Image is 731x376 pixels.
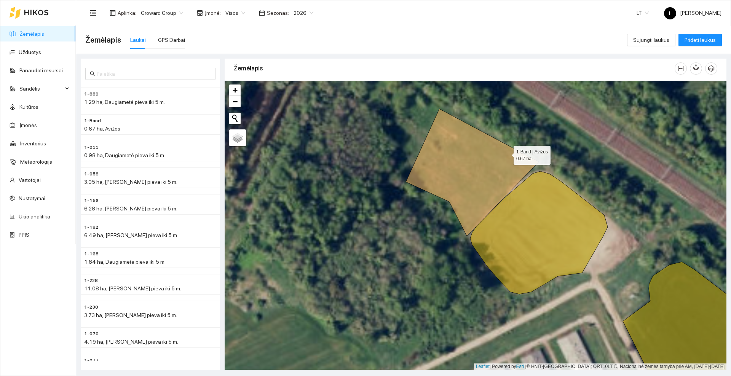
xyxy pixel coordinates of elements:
[225,7,245,19] span: Visos
[20,159,53,165] a: Meteorologija
[229,96,241,107] a: Zoom out
[90,71,95,76] span: search
[84,152,165,158] span: 0.98 ha, Daugiametė pieva iki 5 m.
[84,126,120,132] span: 0.67 ha, Avižos
[267,9,289,17] span: Sezonas :
[84,285,181,292] span: 11.08 ha, [PERSON_NAME] pieva iki 5 m.
[84,206,177,212] span: 6.28 ha, [PERSON_NAME] pieva iki 5 m.
[158,36,185,44] div: GPS Darbai
[19,81,63,96] span: Sandėlis
[84,144,99,151] span: 1-055
[678,37,722,43] a: Pridėti laukus
[84,330,99,338] span: 1-070
[516,364,524,369] a: Esri
[84,304,98,311] span: 1-230
[84,339,178,345] span: 4.19 ha, [PERSON_NAME] pieva iki 5 m.
[84,259,166,265] span: 1.84 ha, Daugiametė pieva iki 5 m.
[89,10,96,16] span: menu-fold
[234,57,675,79] div: Žemėlapis
[229,84,241,96] a: Zoom in
[627,34,675,46] button: Sujungti laukus
[19,49,41,55] a: Užduotys
[84,357,99,364] span: 1-077
[233,85,238,95] span: +
[110,10,116,16] span: layout
[685,36,716,44] span: Pridėti laukus
[675,65,686,72] span: column-width
[637,7,649,19] span: LT
[205,9,221,17] span: Įmonė :
[19,67,63,73] a: Panaudoti resursai
[675,62,687,75] button: column-width
[20,140,46,147] a: Inventorius
[525,364,527,369] span: |
[141,7,183,19] span: Groward Group
[19,232,29,238] a: PPIS
[84,91,99,98] span: 1-889
[229,113,241,124] button: Initiate a new search
[84,117,101,124] span: 1-Band
[678,34,722,46] button: Pridėti laukus
[97,70,211,78] input: Paieška
[19,213,50,220] a: Ūkio analitika
[85,34,121,46] span: Žemėlapis
[19,31,44,37] a: Žemėlapis
[84,224,98,231] span: 1-182
[84,277,98,284] span: 1-228
[633,36,669,44] span: Sujungti laukus
[259,10,265,16] span: calendar
[233,97,238,106] span: −
[294,7,313,19] span: 2026
[84,312,177,318] span: 3.73 ha, [PERSON_NAME] pieva iki 5 m.
[669,7,672,19] span: L
[84,179,177,185] span: 3.05 ha, [PERSON_NAME] pieva iki 5 m.
[476,364,490,369] a: Leaflet
[84,197,99,204] span: 1-156
[19,122,37,128] a: Įmonės
[19,104,38,110] a: Kultūros
[130,36,146,44] div: Laukai
[197,10,203,16] span: shop
[474,363,726,370] div: | Powered by © HNIT-[GEOGRAPHIC_DATA]; ORT10LT ©, Nacionalinė žemės tarnyba prie AM, [DATE]-[DATE]
[118,9,136,17] span: Aplinka :
[84,170,99,178] span: 1-058
[19,177,41,183] a: Vartotojai
[85,5,101,21] button: menu-fold
[84,99,165,105] span: 1.29 ha, Daugiametė pieva iki 5 m.
[229,129,246,146] a: Layers
[19,195,45,201] a: Nustatymai
[627,37,675,43] a: Sujungti laukus
[84,250,99,258] span: 1-168
[84,232,178,238] span: 6.49 ha, [PERSON_NAME] pieva iki 5 m.
[664,10,721,16] span: [PERSON_NAME]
